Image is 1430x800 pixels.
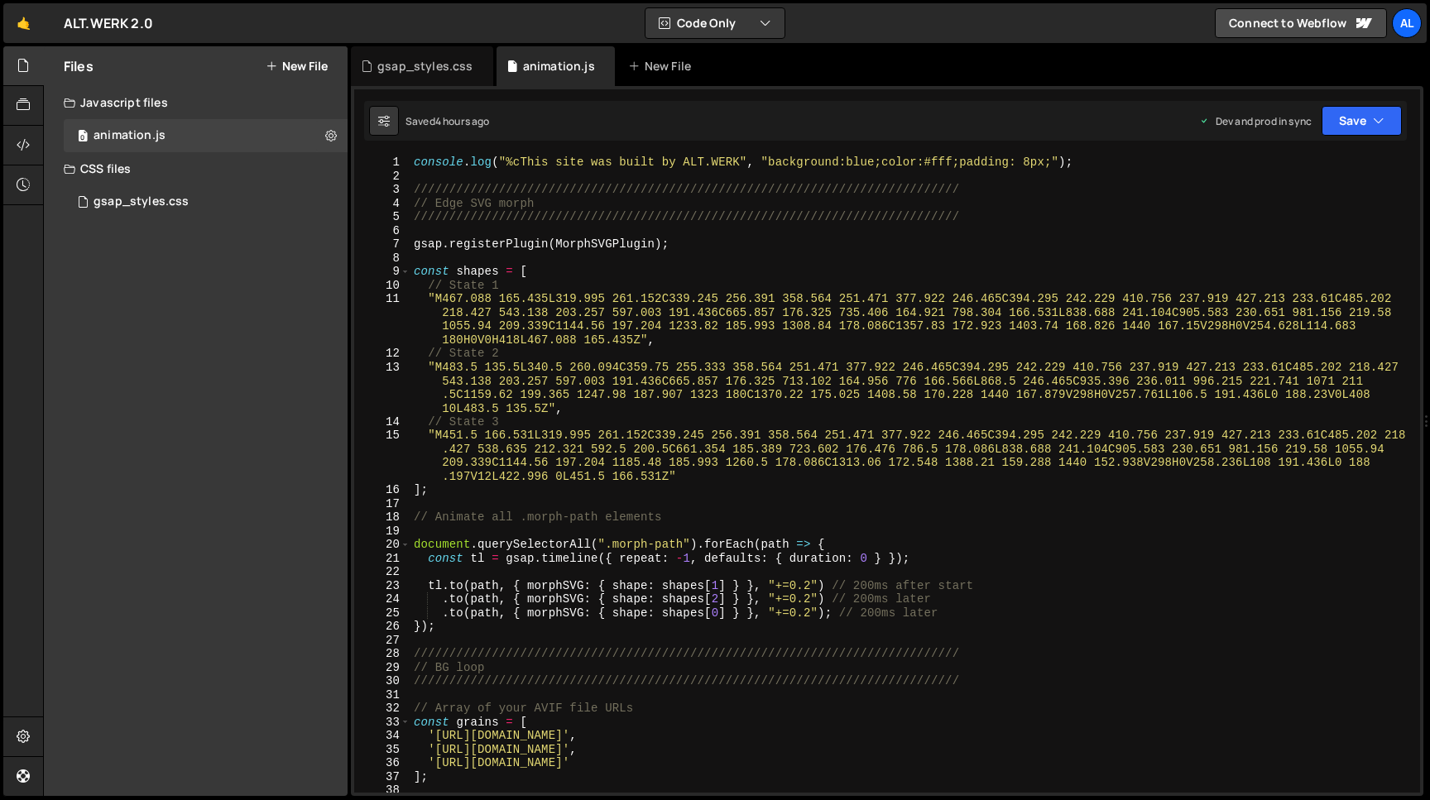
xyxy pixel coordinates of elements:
[94,194,189,209] div: gsap_styles.css
[354,237,410,251] div: 7
[354,279,410,293] div: 10
[94,128,166,143] div: animation.js
[354,265,410,279] div: 9
[354,210,410,224] div: 5
[354,783,410,798] div: 38
[1322,106,1402,136] button: Save
[405,114,490,128] div: Saved
[354,661,410,675] div: 29
[354,347,410,361] div: 12
[354,674,410,688] div: 30
[354,620,410,634] div: 26
[523,58,595,74] div: animation.js
[3,3,44,43] a: 🤙
[354,538,410,552] div: 20
[354,743,410,757] div: 35
[266,60,328,73] button: New File
[354,183,410,197] div: 3
[1199,114,1312,128] div: Dev and prod in sync
[78,131,88,144] span: 0
[354,647,410,661] div: 28
[354,292,410,347] div: 11
[354,756,410,770] div: 36
[1215,8,1387,38] a: Connect to Webflow
[354,197,410,211] div: 4
[354,415,410,429] div: 14
[64,119,348,152] div: 14912/38821.js
[44,86,348,119] div: Javascript files
[354,565,410,579] div: 22
[354,702,410,716] div: 32
[354,592,410,606] div: 24
[354,716,410,730] div: 33
[44,152,348,185] div: CSS files
[354,729,410,743] div: 34
[354,170,410,184] div: 2
[64,57,94,75] h2: Files
[354,361,410,415] div: 13
[354,483,410,497] div: 16
[354,770,410,784] div: 37
[354,606,410,620] div: 25
[64,185,348,218] div: 14912/40509.css
[377,58,473,74] div: gsap_styles.css
[354,525,410,539] div: 19
[354,579,410,593] div: 23
[1392,8,1422,38] a: AL
[354,552,410,566] div: 21
[354,156,410,170] div: 1
[354,497,410,511] div: 17
[354,224,410,238] div: 6
[628,58,698,74] div: New File
[435,114,490,128] div: 4 hours ago
[354,510,410,525] div: 18
[354,251,410,266] div: 8
[64,13,153,33] div: ALT.WERK 2.0
[354,429,410,483] div: 15
[354,634,410,648] div: 27
[645,8,785,38] button: Code Only
[354,688,410,702] div: 31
